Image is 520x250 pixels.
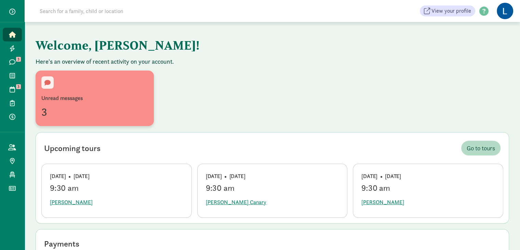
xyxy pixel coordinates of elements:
[361,172,495,180] div: [DATE] • [DATE]
[50,183,183,193] div: 9:30 am
[36,4,227,18] input: Search for a family, child or location
[467,143,495,153] span: Go to tours
[461,141,501,155] a: Go to tours
[50,196,93,209] button: [PERSON_NAME]
[206,183,339,193] div: 9:30 am
[41,94,148,102] div: Unread messages
[3,83,22,96] a: 3
[16,57,21,62] span: 3
[36,58,509,66] p: Here's an overview of recent activity on your account.
[50,172,183,180] div: [DATE] • [DATE]
[486,217,520,250] iframe: Chat Widget
[41,104,148,120] div: 3
[206,198,266,207] span: [PERSON_NAME] Canary
[36,71,154,127] a: Unread messages3
[50,198,93,207] span: [PERSON_NAME]
[44,238,79,250] div: Payments
[361,196,404,209] button: [PERSON_NAME]
[206,196,266,209] button: [PERSON_NAME] Canary
[431,7,471,15] span: View your profile
[36,33,374,58] h1: Welcome, [PERSON_NAME]!
[3,55,22,69] a: 3
[420,5,475,16] a: View your profile
[206,172,339,180] div: [DATE] • [DATE]
[361,183,495,193] div: 9:30 am
[44,142,101,154] div: Upcoming tours
[16,84,21,89] span: 3
[361,198,404,207] span: [PERSON_NAME]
